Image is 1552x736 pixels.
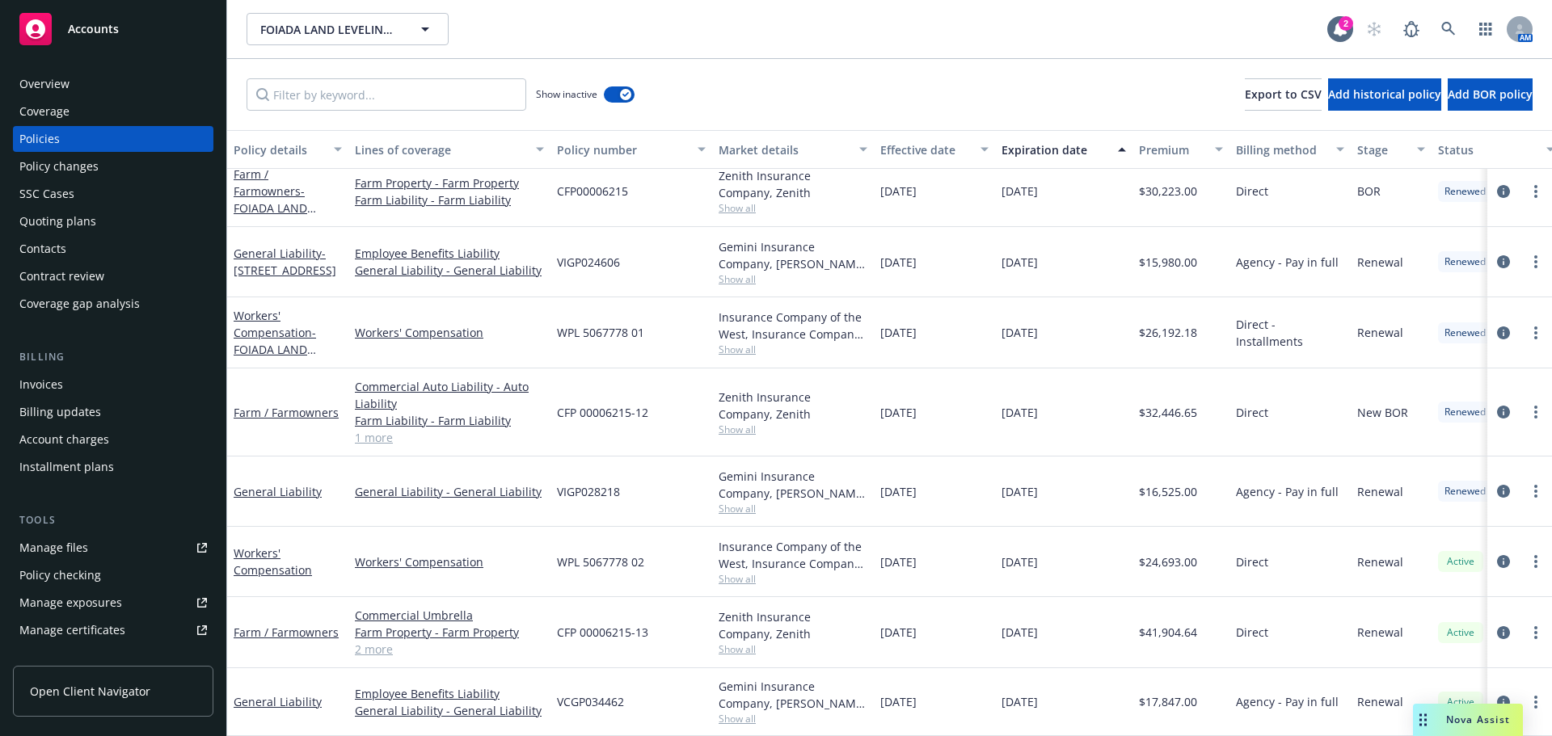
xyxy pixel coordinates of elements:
span: $30,223.00 [1139,183,1197,200]
span: $41,904.64 [1139,624,1197,641]
div: Zenith Insurance Company, Zenith [719,167,867,201]
a: Farm Liability - Farm Liability [355,412,544,429]
a: more [1526,692,1546,712]
span: Direct [1236,624,1268,641]
span: Renewed [1444,326,1486,340]
a: General Liability - General Liability [355,702,544,719]
span: [DATE] [880,404,917,421]
span: Show all [719,201,867,215]
div: Contacts [19,236,66,262]
a: General Liability - General Liability [355,262,544,279]
button: Stage [1351,130,1432,169]
div: Zenith Insurance Company, Zenith [719,389,867,423]
a: more [1526,482,1546,501]
a: Workers' Compensation [355,553,544,570]
span: New BOR [1357,404,1408,421]
span: Direct [1236,553,1268,570]
div: Policy number [557,141,688,158]
a: General Liability [234,246,336,278]
span: [DATE] [880,254,917,271]
a: Manage exposures [13,590,213,616]
span: Add BOR policy [1448,86,1533,102]
span: [DATE] [1002,693,1038,710]
div: Status [1438,141,1537,158]
div: Tools [13,512,213,528]
a: Report a Bug [1395,13,1428,45]
a: Account charges [13,427,213,452]
span: [DATE] [1002,404,1038,421]
div: Policies [19,126,60,152]
a: more [1526,182,1546,201]
a: Switch app [1470,13,1502,45]
span: [DATE] [1002,553,1038,570]
a: Policy checking [13,562,213,588]
span: BOR [1357,183,1381,200]
button: Nova Assist [1413,704,1523,736]
span: CFP 00006215-12 [557,404,648,421]
input: Filter by keyword... [247,78,526,111]
div: Invoices [19,372,63,397]
span: Renewal [1357,254,1403,271]
span: Show all [719,272,867,286]
div: Policy checking [19,562,101,588]
div: Gemini Insurance Company, [PERSON_NAME] Corporation, Risk Placement Services, Inc. (RPS) [719,238,867,272]
span: Add historical policy [1328,86,1441,102]
a: circleInformation [1494,402,1513,422]
a: Manage files [13,535,213,561]
div: Quoting plans [19,208,96,234]
span: VIGP024606 [557,254,620,271]
button: Expiration date [995,130,1132,169]
span: VIGP028218 [557,483,620,500]
div: Policy details [234,141,324,158]
span: Show all [719,712,867,725]
button: Premium [1132,130,1229,169]
div: Effective date [880,141,971,158]
a: General Liability - General Liability [355,483,544,500]
span: Show all [719,642,867,656]
a: Policy changes [13,154,213,179]
a: Start snowing [1358,13,1390,45]
span: Renewal [1357,324,1403,341]
span: Direct [1236,404,1268,421]
span: WPL 5067778 02 [557,553,644,570]
div: Insurance Company of the West, Insurance Company of the West (ICW) [719,309,867,343]
span: [DATE] [1002,624,1038,641]
a: circleInformation [1494,482,1513,501]
div: Stage [1357,141,1407,158]
span: Renewed [1444,405,1486,419]
a: Workers' Compensation [234,308,316,374]
div: Premium [1139,141,1205,158]
span: Show inactive [536,87,597,101]
span: Show all [719,423,867,436]
div: Drag to move [1413,704,1433,736]
div: Market details [719,141,850,158]
button: FOIADA LAND LEVELING LLC [247,13,449,45]
span: Show all [719,572,867,586]
span: Active [1444,554,1477,569]
a: General Liability [234,694,322,709]
span: CFP00006215 [557,183,628,200]
a: Contacts [13,236,213,262]
span: - [STREET_ADDRESS] [234,246,336,278]
div: Manage files [19,535,88,561]
span: Active [1444,625,1477,640]
span: FOIADA LAND LEVELING LLC [260,21,400,38]
span: CFP 00006215-13 [557,624,648,641]
button: Add BOR policy [1448,78,1533,111]
a: circleInformation [1494,552,1513,571]
a: Search [1432,13,1465,45]
button: Lines of coverage [348,130,550,169]
div: Lines of coverage [355,141,526,158]
span: Direct [1236,183,1268,200]
a: Invoices [13,372,213,397]
button: Export to CSV [1245,78,1322,111]
a: Billing updates [13,399,213,425]
a: Commercial Umbrella [355,607,544,624]
a: more [1526,323,1546,343]
a: circleInformation [1494,692,1513,712]
div: Manage claims [19,645,101,671]
div: Billing [13,349,213,365]
div: Billing updates [19,399,101,425]
div: Policy changes [19,154,99,179]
